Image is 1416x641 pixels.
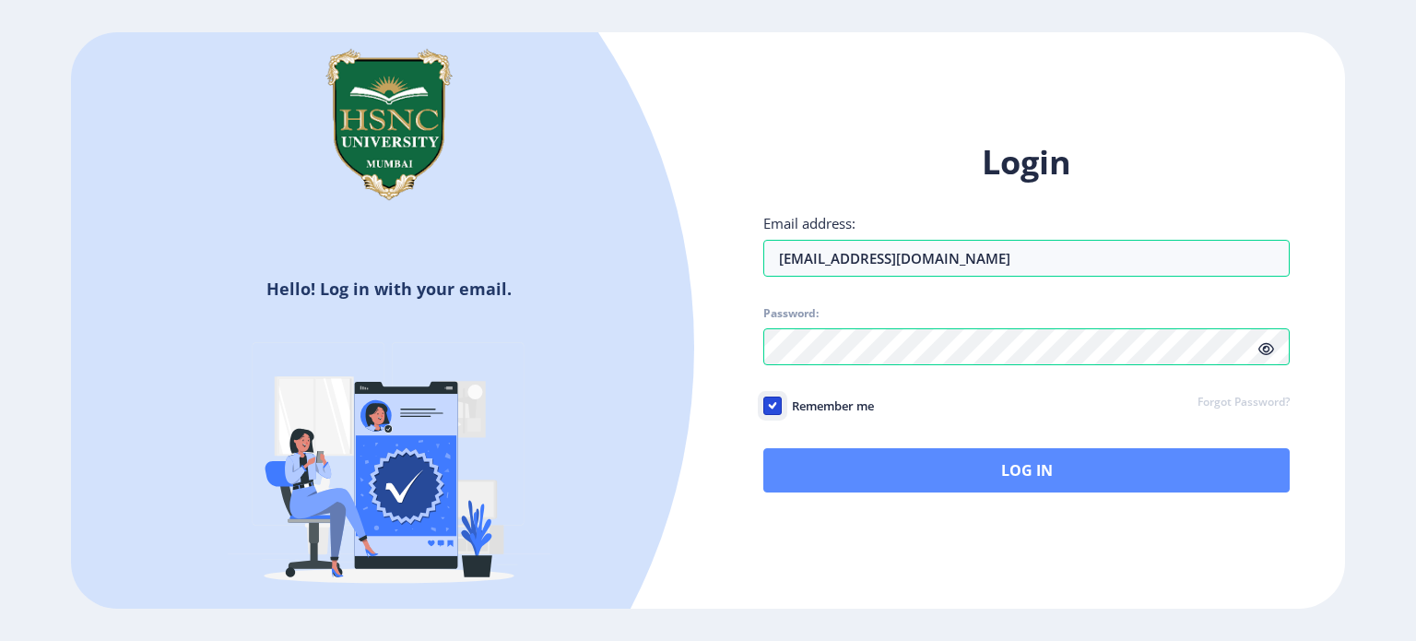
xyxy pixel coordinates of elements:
a: Forgot Password? [1198,395,1290,411]
label: Email address: [763,214,855,232]
input: Email address [763,240,1290,277]
label: Password: [763,306,819,321]
img: hsnc.png [297,32,481,217]
span: Remember me [782,395,874,417]
button: Log In [763,448,1290,493]
h1: Login [763,140,1290,184]
img: Verified-rafiki.svg [228,307,550,630]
